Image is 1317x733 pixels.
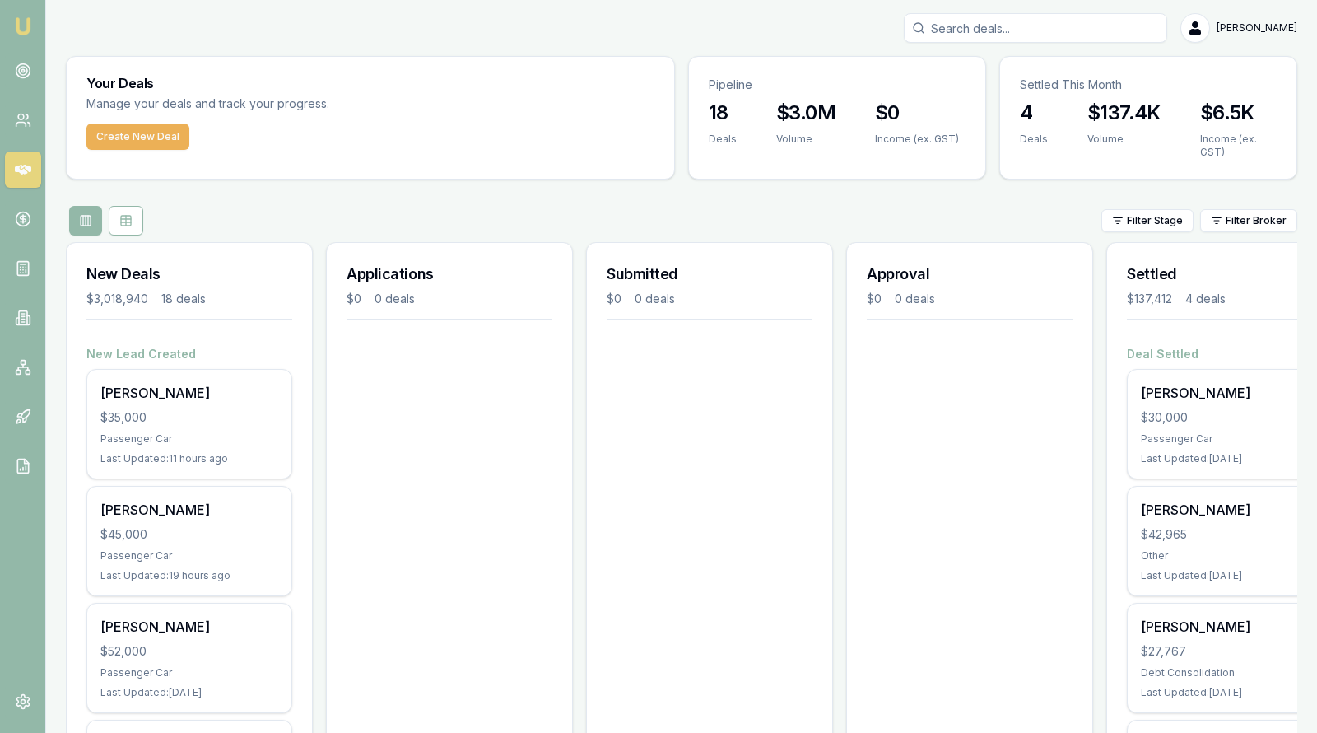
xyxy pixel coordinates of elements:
div: [PERSON_NAME] [100,500,278,520]
div: Passenger Car [100,549,278,563]
h3: $6.5K [1200,100,1277,126]
h3: $0 [875,100,959,126]
img: emu-icon-u.png [13,16,33,36]
h3: Approval [867,263,1073,286]
div: Last Updated: 19 hours ago [100,569,278,582]
button: Create New Deal [86,124,189,150]
h3: $3.0M [776,100,835,126]
div: [PERSON_NAME] [100,617,278,637]
div: 0 deals [375,291,415,307]
div: Passenger Car [100,666,278,679]
div: Income (ex. GST) [875,133,959,146]
h3: Your Deals [86,77,654,90]
h3: New Deals [86,263,292,286]
div: $0 [347,291,361,307]
div: $45,000 [100,526,278,543]
div: Last Updated: 11 hours ago [100,452,278,465]
button: Filter Broker [1200,209,1297,232]
span: [PERSON_NAME] [1217,21,1297,35]
div: $137,412 [1127,291,1172,307]
div: 18 deals [161,291,206,307]
div: 4 deals [1185,291,1226,307]
div: Deals [1020,133,1048,146]
div: $3,018,940 [86,291,148,307]
h3: Submitted [607,263,812,286]
div: Last Updated: [DATE] [100,686,278,699]
div: $52,000 [100,643,278,660]
p: Manage your deals and track your progress. [86,95,508,114]
div: Volume [776,133,835,146]
div: [PERSON_NAME] [100,383,278,403]
div: $0 [867,291,882,307]
h3: 4 [1020,100,1048,126]
span: Filter Broker [1226,214,1287,227]
div: $0 [607,291,621,307]
h3: Applications [347,263,552,286]
button: Filter Stage [1101,209,1194,232]
div: Volume [1087,133,1161,146]
h3: $137.4K [1087,100,1161,126]
div: $35,000 [100,409,278,426]
div: 0 deals [895,291,935,307]
h3: 18 [709,100,737,126]
span: Filter Stage [1127,214,1183,227]
div: Passenger Car [100,432,278,446]
div: Deals [709,133,737,146]
div: 0 deals [635,291,675,307]
h4: New Lead Created [86,346,292,362]
p: Settled This Month [1020,77,1277,93]
div: Income (ex. GST) [1200,133,1277,159]
input: Search deals [904,13,1167,43]
p: Pipeline [709,77,966,93]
